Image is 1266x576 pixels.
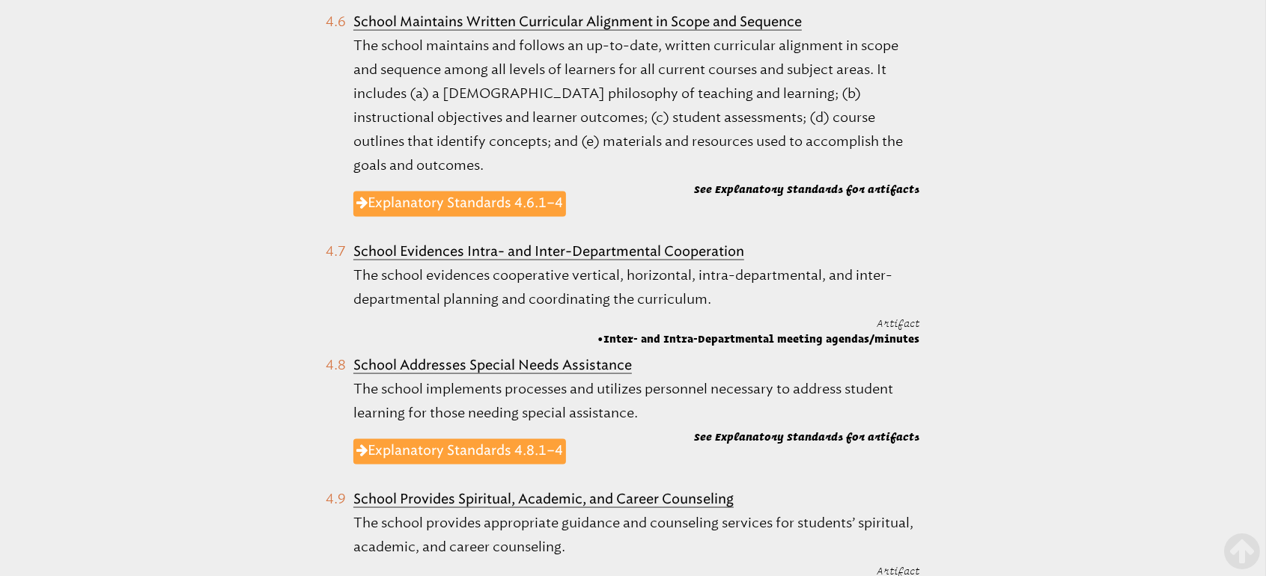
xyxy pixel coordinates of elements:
b: School Provides Spiritual, Academic, and Career Counseling [353,491,734,507]
b: See Explanatory Standards for artifacts [694,183,919,195]
p: The school evidences cooperative vertical, horizontal, intra-departmental, and inter-departmental... [353,263,919,311]
a: Explanatory Standards 4.8.1–4 [353,439,566,465]
p: The school implements processes and utilizes personnel necessary to address student learning for ... [353,377,919,425]
p: The school maintains and follows an up-to-date, written curricular alignment in scope and sequenc... [353,34,919,177]
span: Inter- and Intra-Departmental meeting agendas/minutes [597,331,919,346]
span: Artifact [877,317,919,329]
p: The school provides appropriate guidance and counseling services for students’ spiritual, academi... [353,511,919,559]
b: School Evidences Intra- and Inter-Departmental Cooperation [353,243,744,260]
b: School Addresses Special Needs Assistance [353,357,632,373]
b: School Maintains Written Curricular Alignment in Scope and Sequence [353,13,802,30]
b: See Explanatory Standards for artifacts [694,431,919,443]
a: Explanatory Standards 4.6.1–4 [353,192,566,217]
